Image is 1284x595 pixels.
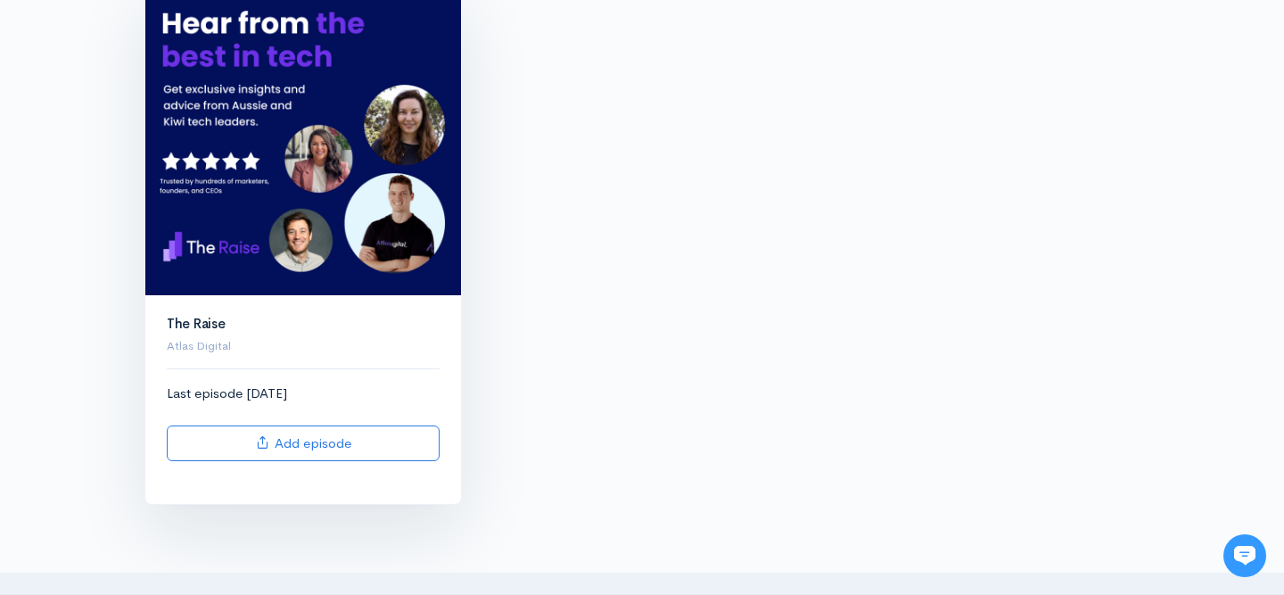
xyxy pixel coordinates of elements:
button: New conversation [28,236,329,272]
div: Last episode [DATE] [167,384,440,461]
p: Find an answer quickly [24,306,333,327]
input: Search articles [52,335,318,371]
p: Atlas Digital [167,337,440,355]
a: Add episode [167,426,440,462]
iframe: gist-messenger-bubble-iframe [1223,534,1266,577]
h1: Hi 👋 [27,87,330,115]
a: The Raise [167,315,225,332]
span: New conversation [115,247,214,261]
h2: Just let us know if you need anything and we'll be happy to help! 🙂 [27,119,330,204]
